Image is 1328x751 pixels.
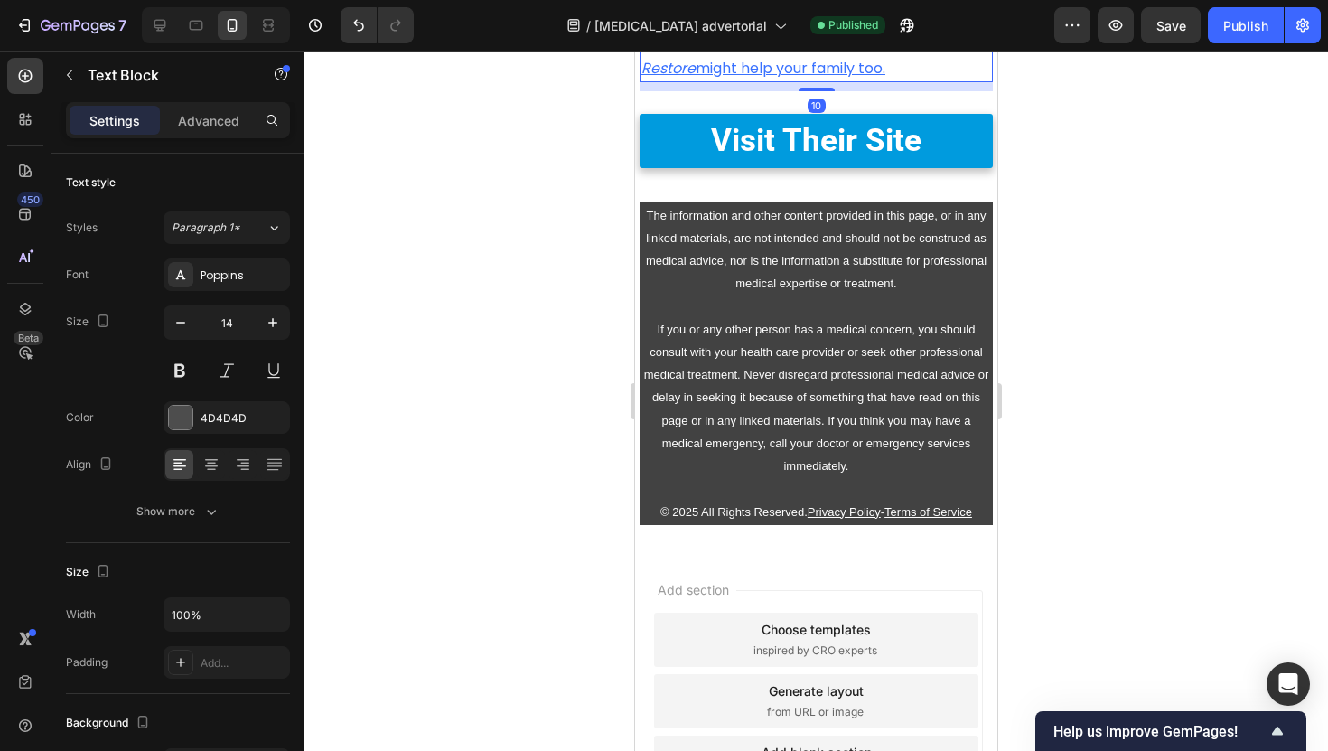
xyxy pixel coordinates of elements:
div: Styles [66,220,98,236]
span: Help us improve GemPages! [1053,723,1267,740]
div: Show more [136,502,220,521]
button: 7 [7,7,135,43]
span: © 2025 All Rights Reserved. [25,455,173,468]
u: Terms of Service [249,455,337,468]
button: Save [1141,7,1201,43]
div: Font [66,267,89,283]
div: Size [66,310,114,334]
a: Visit Their Site [5,63,358,117]
span: Save [1156,18,1186,33]
u: might help your family too. [61,7,250,28]
div: Undo/Redo [341,7,414,43]
span: Published [828,17,878,33]
div: Add... [201,655,285,671]
input: Auto [164,598,289,631]
p: Text Block [88,64,241,86]
div: 450 [17,192,43,207]
span: from URL or image [132,653,229,670]
div: Align [66,453,117,477]
p: Advanced [178,111,239,130]
div: Publish [1223,16,1268,35]
div: 10 [173,48,191,62]
u: Privacy Policy [173,455,246,468]
span: inspired by CRO experts [118,592,242,608]
button: Show more [66,495,290,528]
span: Visit Their Site [76,71,286,108]
div: Color [66,409,94,426]
div: 4D4D4D [201,410,285,427]
span: [MEDICAL_DATA] advertorial [594,16,767,35]
div: Beta [14,331,43,345]
div: Open Intercom Messenger [1267,662,1310,706]
div: Background [66,711,154,736]
span: / [586,16,591,35]
p: Settings [89,111,140,130]
span: If you or any other person has a medical concern, you should consult with your health care provid... [9,272,354,422]
span: The information and other content provided in this page, or in any linked materials, are not inte... [11,158,351,240]
iframe: Design area [635,51,997,751]
div: Size [66,560,114,585]
div: Width [66,606,96,623]
span: - [173,455,337,468]
div: Poppins [201,268,285,284]
div: Add blank section [126,692,237,711]
span: Paragraph 1* [172,220,240,236]
div: Generate layout [134,631,229,650]
div: Choose templates [126,569,236,588]
div: Text style [66,174,116,191]
button: Publish [1208,7,1284,43]
div: Padding [66,654,108,671]
p: 7 [118,14,126,36]
button: Show survey - Help us improve GemPages! [1053,720,1288,742]
span: Add section [15,530,101,549]
button: Paragraph 1* [164,211,290,244]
